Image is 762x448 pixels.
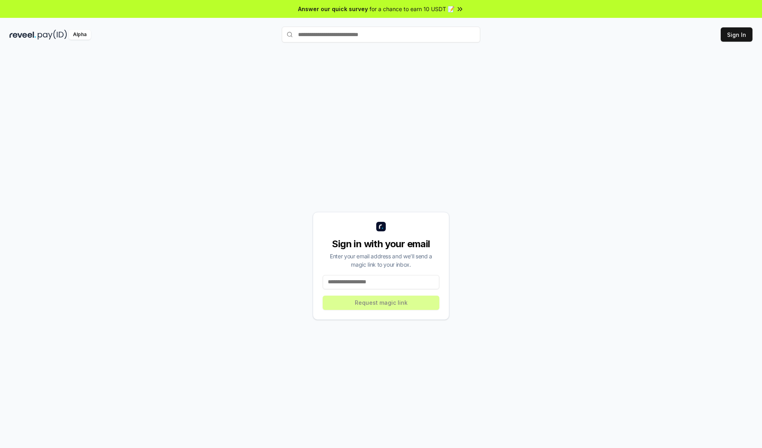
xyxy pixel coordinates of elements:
span: for a chance to earn 10 USDT 📝 [369,5,454,13]
img: pay_id [38,30,67,40]
div: Sign in with your email [323,238,439,250]
div: Enter your email address and we’ll send a magic link to your inbox. [323,252,439,269]
span: Answer our quick survey [298,5,368,13]
img: reveel_dark [10,30,36,40]
button: Sign In [721,27,752,42]
div: Alpha [69,30,91,40]
img: logo_small [376,222,386,231]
